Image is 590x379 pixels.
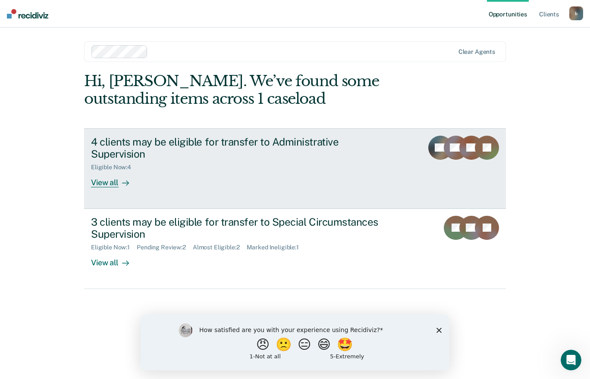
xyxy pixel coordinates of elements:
div: Pending Review : 2 [137,244,193,251]
img: Recidiviz [7,9,48,19]
div: Eligible Now : 4 [91,164,138,171]
div: Eligible Now : 1 [91,244,137,251]
div: 4 clients may be eligible for transfer to Administrative Supervision [91,136,394,161]
iframe: Survey by Kim from Recidiviz [141,315,449,370]
div: Hi, [PERSON_NAME]. We’ve found some outstanding items across 1 caseload [84,72,421,108]
iframe: Intercom live chat [561,350,581,370]
div: Almost Eligible : 2 [193,244,247,251]
button: b [569,6,583,20]
div: View all [91,251,139,268]
a: 4 clients may be eligible for transfer to Administrative SupervisionEligible Now:4View all [84,128,506,209]
div: 3 clients may be eligible for transfer to Special Circumstances Supervision [91,216,394,241]
div: Clear agents [458,48,495,56]
a: 3 clients may be eligible for transfer to Special Circumstances SupervisionEligible Now:1Pending ... [84,209,506,289]
div: View all [91,171,139,188]
div: Marked Ineligible : 1 [247,244,306,251]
